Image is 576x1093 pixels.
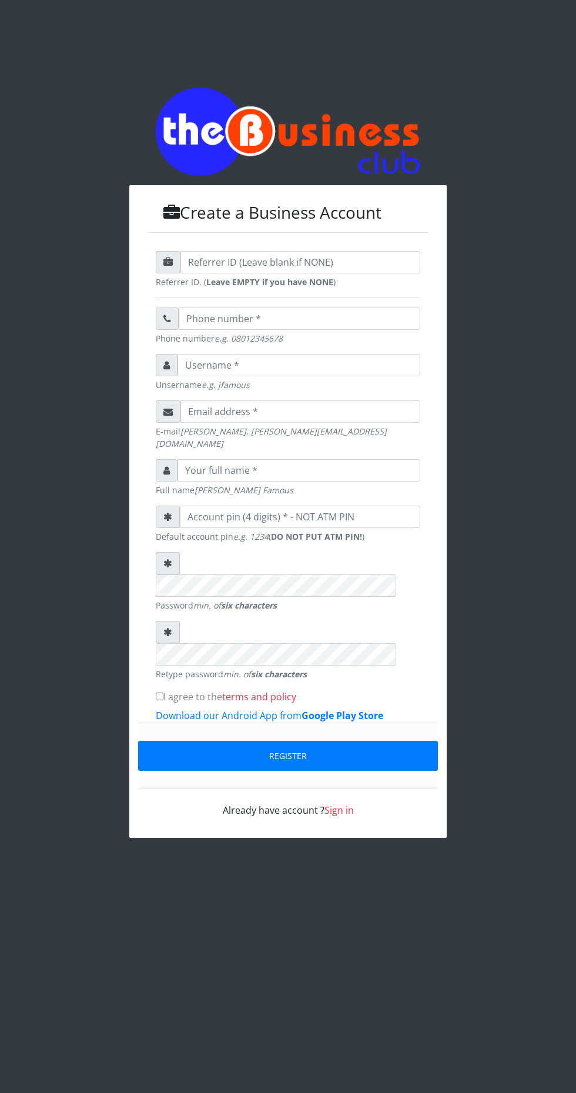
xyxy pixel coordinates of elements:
b: DO NOT PUT ATM PIN! [271,531,362,542]
small: Phone number [156,332,420,345]
strong: six characters [251,668,307,680]
em: [PERSON_NAME]. [PERSON_NAME][EMAIL_ADDRESS][DOMAIN_NAME] [156,426,387,449]
em: e.g. jfamous [202,379,250,390]
div: Already have account ? [156,789,420,817]
small: Referrer ID. ( ) [156,276,420,288]
small: Password [156,599,420,611]
small: Retype password [156,668,420,680]
input: I agree to theterms and policy [156,693,163,700]
strong: Leave EMPTY if you have NONE [206,276,333,288]
input: Username * [178,354,420,376]
h3: Create a Business Account [147,203,429,223]
input: Your full name * [178,459,420,482]
small: Full name [156,484,420,496]
a: Download our Android App fromGoogle Play Store [156,709,383,722]
label: I agree to the [156,690,296,704]
a: terms and policy [222,690,296,703]
button: Register [138,741,438,771]
em: [PERSON_NAME] Famous [195,484,293,496]
input: Phone number * [179,307,420,330]
em: min. of [193,600,277,611]
input: Email address * [180,400,420,423]
a: Sign in [324,804,354,817]
em: e.g. 08012345678 [215,333,283,344]
small: Unsername [156,379,420,391]
input: Account pin (4 digits) * - NOT ATM PIN [180,506,420,528]
small: Default account pin ( ) [156,530,420,543]
b: Google Play Store [302,709,383,722]
em: e.g. 1234 [233,531,269,542]
strong: six characters [221,600,277,611]
small: E-mail [156,425,420,450]
em: min. of [223,668,307,680]
input: Referrer ID (Leave blank if NONE) [180,251,420,273]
